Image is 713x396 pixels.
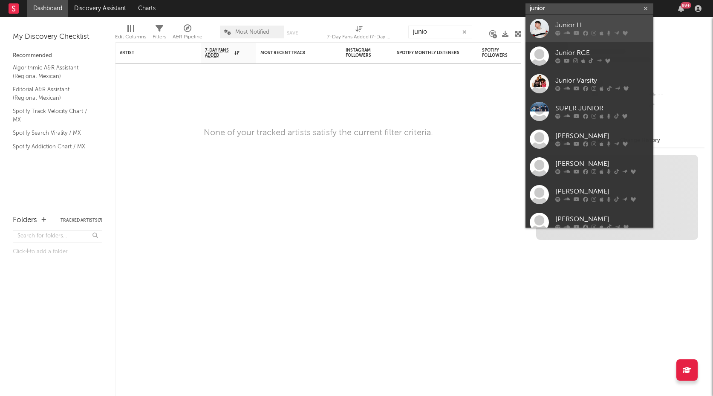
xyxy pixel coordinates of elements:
[525,98,653,125] a: SUPER JUNIOR
[555,20,649,31] div: Junior H
[648,90,704,101] div: --
[555,187,649,197] div: [PERSON_NAME]
[188,49,196,57] button: Filter by Artist
[260,50,324,55] div: Most Recent Track
[380,49,388,57] button: Filter by Instagram Followers
[153,21,166,46] div: Filters
[525,153,653,181] a: [PERSON_NAME]
[13,32,102,42] div: My Discovery Checklist
[13,51,102,61] div: Recommended
[13,63,94,81] a: Algorithmic A&R Assistant (Regional Mexican)
[678,5,684,12] button: 99+
[482,48,512,58] div: Spotify Followers
[555,76,649,86] div: Junior Varsity
[61,218,102,223] button: Tracked Artists(7)
[243,49,252,57] button: Filter by 7-Day Fans Added
[555,159,649,169] div: [PERSON_NAME]
[525,42,653,70] a: Junior RCE
[516,49,525,57] button: Filter by Spotify Followers
[287,31,298,35] button: Save
[13,128,94,138] a: Spotify Search Virality / MX
[13,230,102,243] input: Search for folders...
[115,21,146,46] div: Edit Columns
[525,3,653,14] input: Search for artists
[681,2,691,9] div: 99 +
[327,21,391,46] div: 7-Day Fans Added (7-Day Fans Added)
[465,49,473,57] button: Filter by Spotify Monthly Listeners
[173,21,202,46] div: A&R Pipeline
[13,85,94,102] a: Editorial A&R Assistant (Regional Mexican)
[555,48,649,58] div: Junior RCE
[153,32,166,42] div: Filters
[397,50,461,55] div: Spotify Monthly Listeners
[648,101,704,112] div: --
[525,125,653,153] a: [PERSON_NAME]
[120,50,184,55] div: Artist
[327,32,391,42] div: 7-Day Fans Added (7-Day Fans Added)
[235,29,269,35] span: Most Notified
[408,26,472,38] input: Search...
[13,215,37,225] div: Folders
[115,32,146,42] div: Edit Columns
[525,70,653,98] a: Junior Varsity
[173,32,202,42] div: A&R Pipeline
[204,128,433,138] div: None of your tracked artists satisfy the current filter criteria.
[555,104,649,114] div: SUPER JUNIOR
[525,14,653,42] a: Junior H
[525,208,653,236] a: [PERSON_NAME]
[329,49,337,57] button: Filter by Most Recent Track
[525,181,653,208] a: [PERSON_NAME]
[13,142,94,151] a: Spotify Addiction Chart / MX
[555,131,649,142] div: [PERSON_NAME]
[346,48,375,58] div: Instagram Followers
[13,247,102,257] div: Click to add a folder.
[13,107,94,124] a: Spotify Track Velocity Chart / MX
[555,214,649,225] div: [PERSON_NAME]
[205,48,232,58] span: 7-Day Fans Added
